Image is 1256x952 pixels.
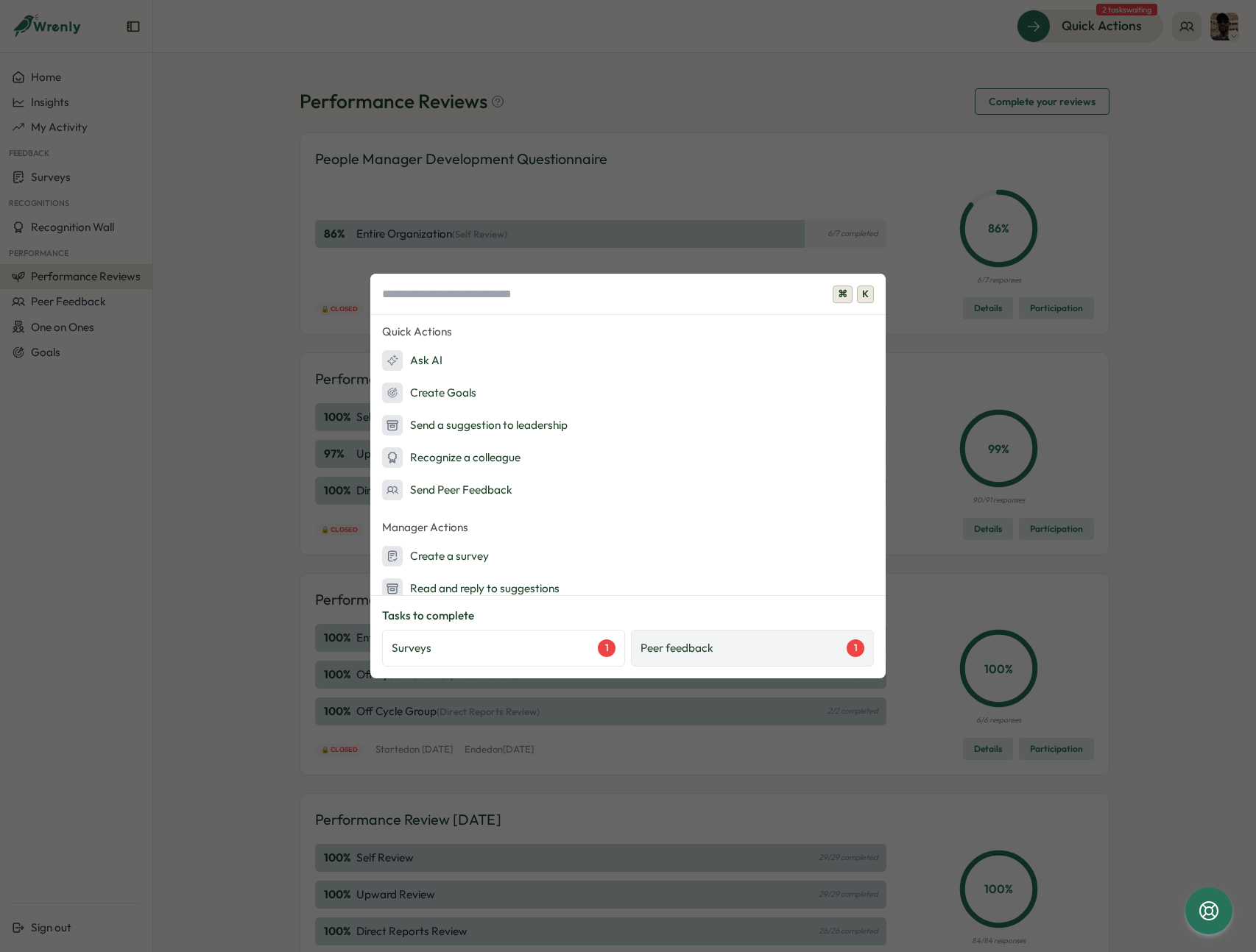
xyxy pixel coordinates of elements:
[370,411,886,440] button: Send a suggestion to leadership
[370,321,886,343] p: Quick Actions
[857,285,874,303] span: K
[382,608,874,624] p: Tasks to complete
[598,639,615,657] div: 1
[382,415,568,436] div: Send a suggestion to leadership
[641,640,713,656] p: Peer feedback
[382,546,489,566] div: Create a survey
[370,378,886,408] button: Create Goals
[370,574,886,603] button: Read and reply to suggestions
[382,350,442,371] div: Ask AI
[382,480,512,500] div: Send Peer Feedback
[847,639,864,657] div: 1
[392,640,431,656] p: Surveys
[382,383,476,403] div: Create Goals
[370,475,886,505] button: Send Peer Feedback
[370,443,886,472] button: Recognize a colleague
[370,541,886,571] button: Create a survey
[382,578,560,599] div: Read and reply to suggestions
[370,346,886,375] button: Ask AI
[833,285,853,303] span: ⌘
[370,516,886,539] p: Manager Actions
[382,447,521,468] div: Recognize a colleague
